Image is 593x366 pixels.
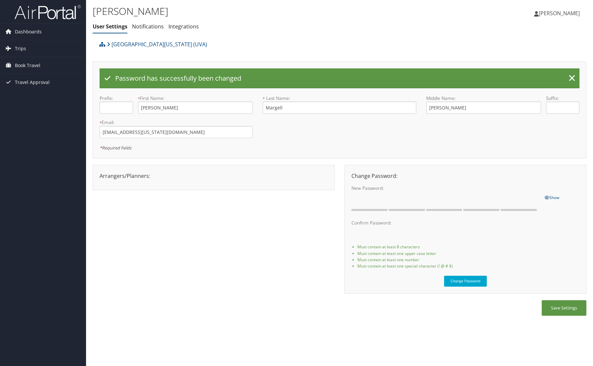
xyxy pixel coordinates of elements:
[263,95,416,102] label: Last Name:
[351,220,540,226] label: Confirm Password:
[15,74,50,91] span: Travel Approval
[444,276,487,287] button: Change Password
[545,195,559,200] span: Show
[545,193,559,201] a: Show
[15,57,40,74] span: Book Travel
[93,4,422,18] h1: [PERSON_NAME]
[100,119,253,126] label: Email:
[138,95,253,102] label: First Name:
[346,172,584,180] div: Change Password:
[132,23,164,30] a: Notifications
[95,172,333,180] div: Arrangers/Planners:
[93,23,127,30] a: User Settings
[566,72,578,85] a: ×
[426,95,541,102] label: Middle Name:
[542,300,586,316] button: Save Settings
[546,95,579,102] label: Suffix:
[15,23,42,40] span: Dashboards
[15,4,81,20] img: airportal-logo.png
[100,68,579,88] div: Password has successfully been changed
[357,250,579,257] li: Must contain at least one upper case letter
[539,10,580,17] span: [PERSON_NAME]
[357,263,579,269] li: Must contain at least one special character (! @ # $)
[357,257,579,263] li: Must contain at least one number
[357,244,579,250] li: Must contain at least 8 characters
[100,145,131,151] em: Required fields
[107,38,207,51] a: [GEOGRAPHIC_DATA][US_STATE] (UVA)
[351,185,540,191] label: New Password:
[534,3,586,23] a: [PERSON_NAME]
[168,23,199,30] a: Integrations
[15,40,26,57] span: Trips
[100,95,133,102] label: Prefix:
